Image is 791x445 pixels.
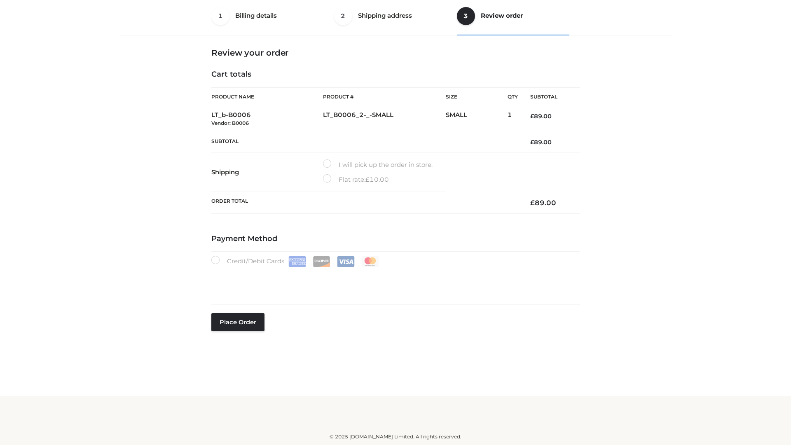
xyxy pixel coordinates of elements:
bdi: 89.00 [530,112,552,120]
td: SMALL [446,106,508,132]
h3: Review your order [211,48,580,58]
td: LT_b-B0006 [211,106,323,132]
th: Subtotal [518,88,580,106]
h4: Cart totals [211,70,580,79]
span: £ [530,112,534,120]
th: Shipping [211,152,323,192]
span: £ [530,199,535,207]
th: Order Total [211,192,518,214]
th: Size [446,88,503,106]
div: © 2025 [DOMAIN_NAME] Limited. All rights reserved. [122,433,669,441]
th: Product Name [211,87,323,106]
bdi: 89.00 [530,138,552,146]
img: Mastercard [361,256,379,267]
th: Qty [508,87,518,106]
th: Product # [323,87,446,106]
span: £ [365,176,370,183]
bdi: 10.00 [365,176,389,183]
td: LT_B0006_2-_-SMALL [323,106,446,132]
button: Place order [211,313,264,331]
span: £ [530,138,534,146]
h4: Payment Method [211,234,580,244]
img: Discover [313,256,330,267]
label: Credit/Debit Cards [211,256,380,267]
label: Flat rate: [323,174,389,185]
iframe: Secure payment input frame [210,265,578,295]
th: Subtotal [211,132,518,152]
label: I will pick up the order in store. [323,159,433,170]
bdi: 89.00 [530,199,556,207]
img: Visa [337,256,355,267]
small: Vendor: B0006 [211,120,249,126]
td: 1 [508,106,518,132]
img: Amex [288,256,306,267]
